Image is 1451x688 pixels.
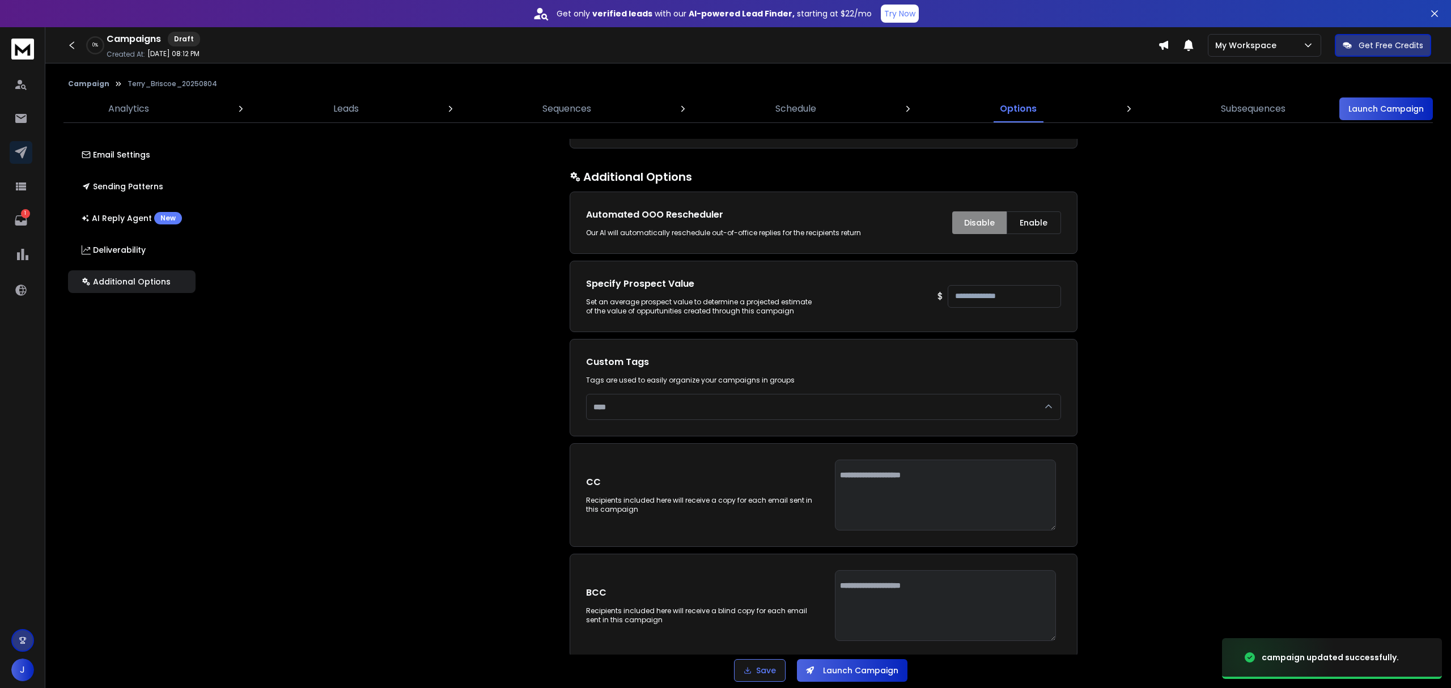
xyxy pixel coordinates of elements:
p: Tags are used to easily organize your campaigns in groups [586,376,1061,385]
img: logo [11,39,34,60]
p: My Workspace [1215,40,1281,51]
h1: BCC [586,586,812,600]
p: Get Free Credits [1359,40,1423,51]
button: Save [734,659,786,682]
p: Analytics [108,102,149,116]
p: Our AI will automatically reschedule out-of-office replies for the recipients return [586,228,861,237]
a: Sequences [536,95,598,122]
p: Deliverability [82,244,146,256]
p: Created At: [107,50,145,59]
div: Draft [168,32,200,46]
button: Campaign [68,79,109,88]
div: Set an average prospect value to determine a projected estimate of the value of oppurtunities cre... [586,298,812,316]
button: J [11,659,34,681]
h1: Automated OOO Rescheduler [586,208,861,222]
p: Sending Patterns [82,181,163,192]
p: 1 [21,209,30,218]
button: Disable [952,211,1007,234]
h1: Campaigns [107,32,161,46]
button: Sending Patterns [68,175,196,198]
h1: Custom Tags [586,355,1061,369]
p: Sequences [542,102,591,116]
p: Try Now [884,8,915,19]
button: Launch Campaign [1339,97,1433,120]
button: Try Now [881,5,919,23]
div: Recipients included here will receive a copy for each email sent in this campaign [586,496,812,514]
button: Deliverability [68,239,196,261]
p: Additional Options [82,276,171,287]
button: AI Reply AgentNew [68,207,196,230]
p: Email Settings [82,149,150,160]
a: Schedule [769,95,823,122]
button: Email Settings [68,143,196,166]
div: campaign updated successfully. [1262,652,1399,663]
p: Subsequences [1221,102,1285,116]
a: Analytics [101,95,156,122]
button: Enable [1007,211,1061,234]
button: Additional Options [68,270,196,293]
p: Terry_Briscoe_20250804 [128,79,217,88]
strong: AI-powered Lead Finder, [689,8,795,19]
strong: verified leads [592,8,652,19]
a: Leads [326,95,366,122]
a: Subsequences [1214,95,1292,122]
p: AI Reply Agent [82,212,182,224]
h1: Additional Options [570,169,1077,185]
p: Leads [333,102,359,116]
h1: Specify Prospect Value [586,277,812,291]
a: Options [993,95,1043,122]
p: $ [937,290,943,303]
p: Options [1000,102,1037,116]
p: [DATE] 08:12 PM [147,49,200,58]
p: Schedule [775,102,816,116]
div: Recipients included here will receive a blind copy for each email sent in this campaign [586,606,812,625]
p: 0 % [92,42,98,49]
div: New [154,212,182,224]
a: 1 [10,209,32,232]
button: Get Free Credits [1335,34,1431,57]
h1: CC [586,475,812,489]
p: Get only with our starting at $22/mo [557,8,872,19]
button: Launch Campaign [797,659,907,682]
